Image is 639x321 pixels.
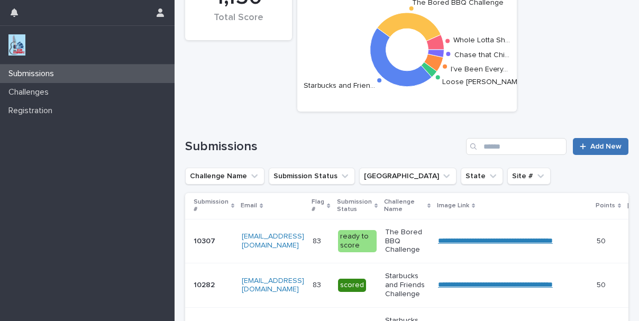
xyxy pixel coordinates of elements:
button: Site # [507,168,551,185]
p: Email [241,200,257,212]
input: Search [466,138,567,155]
a: [EMAIL_ADDRESS][DOMAIN_NAME] [242,277,304,294]
p: Challenges [4,87,57,97]
p: Starbucks and Friends Challenge [385,272,430,298]
p: 83 [313,235,323,246]
span: Add New [590,143,622,150]
p: The Bored BBQ Challenge [385,228,430,254]
p: Submission # [194,196,229,216]
div: ready to score [338,230,377,252]
text: Loose [PERSON_NAME]… [442,78,528,86]
p: Registration [4,106,61,116]
p: Submissions [4,69,62,79]
button: Challenge Name [185,168,264,185]
p: 10307 [194,235,217,246]
h1: Submissions [185,139,462,154]
p: 83 [313,279,323,290]
a: Add New [573,138,628,155]
p: 10282 [194,279,217,290]
p: 50 [597,235,608,246]
text: Starbucks and Frien… [303,81,375,89]
div: Total Score [203,12,274,34]
text: I've Been Every… [451,66,508,73]
p: Points [596,200,615,212]
text: Whole Lotta Sh… [454,36,510,44]
button: Closest City [359,168,457,185]
text: Chase that Chi… [454,51,509,59]
p: Submission Status [337,196,372,216]
button: State [461,168,503,185]
p: Flag # [312,196,324,216]
p: Image Link [437,200,469,212]
div: scored [338,279,366,292]
img: jxsLJbdS1eYBI7rVAS4p [8,34,25,56]
p: 50 [597,279,608,290]
a: [EMAIL_ADDRESS][DOMAIN_NAME] [242,233,304,249]
button: Submission Status [269,168,355,185]
p: Challenge Name [384,196,425,216]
